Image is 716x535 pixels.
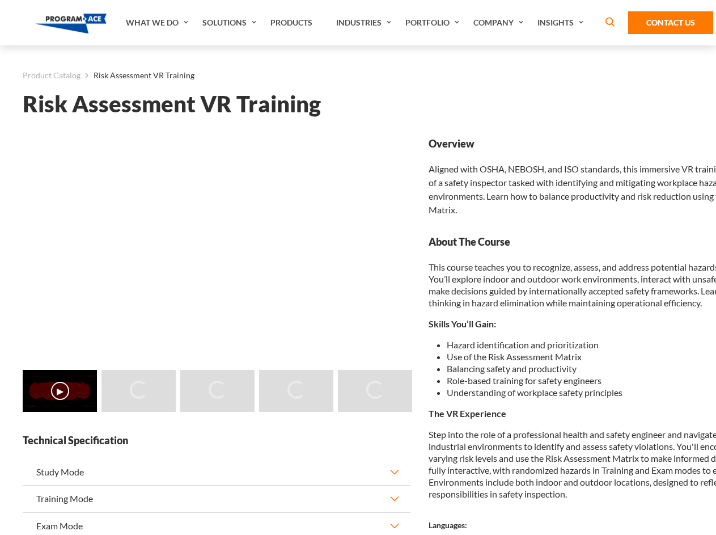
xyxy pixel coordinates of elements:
[81,68,194,83] li: Risk Assessment VR Training
[51,382,69,400] button: ▶
[35,14,107,33] img: Program-Ace
[23,486,410,512] button: Training Mode
[23,459,410,485] button: Study Mode
[23,433,410,448] strong: Technical Specification
[628,11,713,34] a: Contact Us
[23,370,97,412] img: Risk Assessment VR Training - Video 0
[429,520,467,530] strong: Languages:
[23,68,81,83] a: Product Catalog
[23,137,410,355] iframe: Risk Assessment VR Training - Video 0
